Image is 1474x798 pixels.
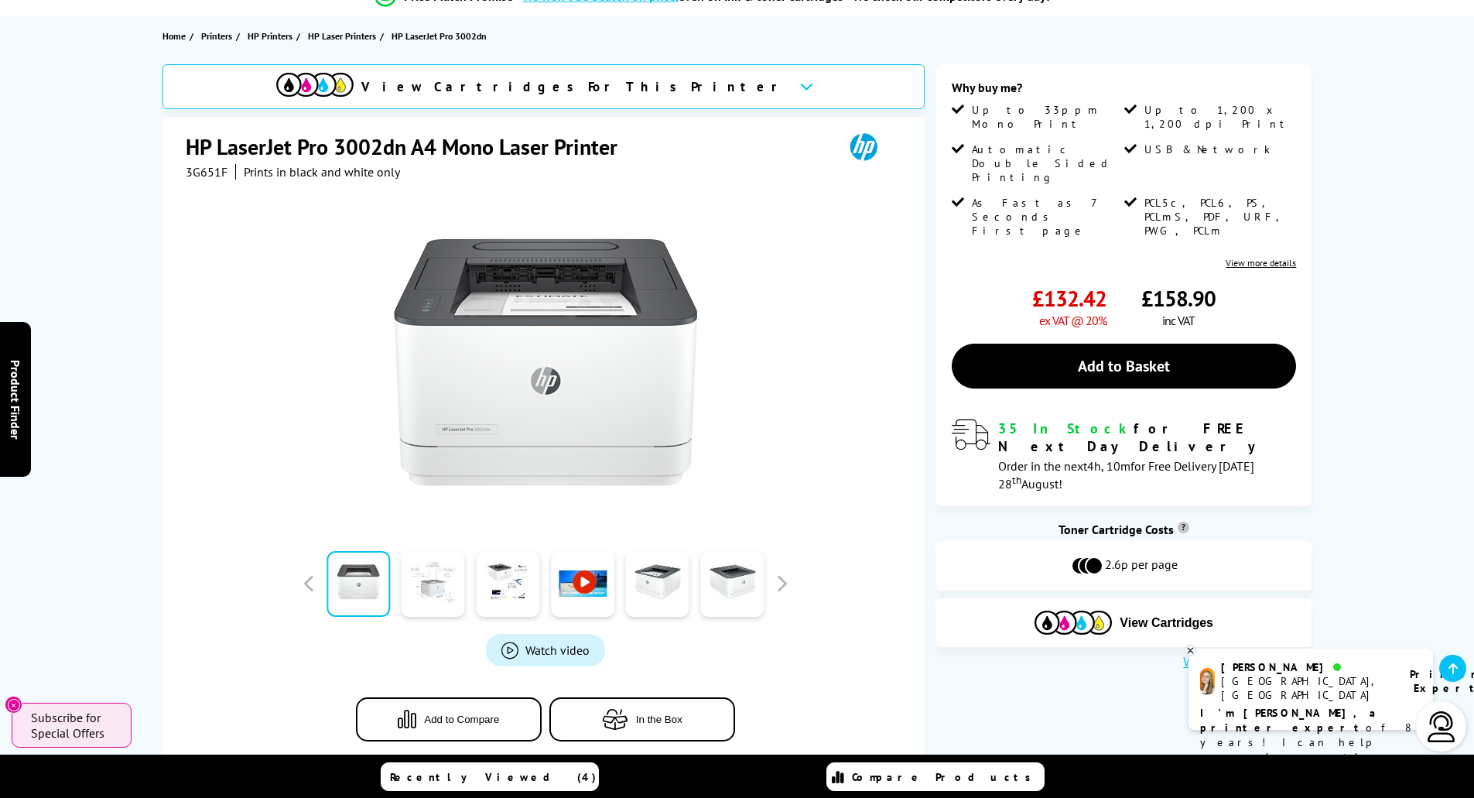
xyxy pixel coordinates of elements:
span: In the Box [636,714,682,725]
span: Recently Viewed (4) [390,770,597,784]
a: Compare Products [826,762,1045,791]
span: 35 In Stock [998,420,1134,437]
h1: HP LaserJet Pro 3002dn A4 Mono Laser Printer [186,132,633,161]
span: inc VAT [1162,313,1195,328]
span: £132.42 [1032,284,1106,313]
span: Printers [201,28,232,44]
div: Toner Cartridge Costs [936,522,1312,537]
button: What is 5% coverage? [1178,655,1312,670]
span: HP LaserJet Pro 3002dn [392,30,487,42]
span: Automatic Double Sided Printing [972,142,1120,184]
img: amy-livechat.png [1200,668,1215,695]
span: Subscribe for Special Offers [31,710,116,741]
a: View more details [1226,257,1296,269]
div: [GEOGRAPHIC_DATA], [GEOGRAPHIC_DATA] [1221,674,1390,702]
span: Watch video [525,642,590,658]
img: HP [828,132,899,161]
button: Close [5,696,22,714]
span: As Fast as 7 Seconds First page [972,196,1120,238]
div: [PERSON_NAME] [1221,660,1390,674]
i: Prints in black and white only [244,164,400,180]
span: HP Laser Printers [308,28,376,44]
span: 2.6p per page [1105,557,1178,575]
button: Add to Compare [356,697,542,741]
span: Up to 33ppm Mono Print [972,103,1120,131]
img: cmyk-icon.svg [276,73,354,97]
p: of 8 years! I can help you choose the right product [1200,706,1421,779]
span: 3G651F [186,164,227,180]
img: user-headset-light.svg [1426,711,1457,742]
a: Recently Viewed (4) [381,762,599,791]
span: USB & Network [1144,142,1271,156]
div: modal_delivery [952,420,1296,491]
img: Cartridges [1035,611,1112,635]
span: £158.90 [1141,284,1216,313]
span: Home [162,28,186,44]
img: HP LaserJet Pro 3002dn [394,211,697,514]
span: Compare Products [852,770,1039,784]
a: Home [162,28,190,44]
b: I'm [PERSON_NAME], a printer expert [1200,706,1380,735]
span: Add to Compare [424,714,499,725]
div: Why buy me? [952,80,1296,103]
span: Up to 1,200 x 1,200 dpi Print [1144,103,1293,131]
span: PCL5c, PCL6, PS, PCLmS, PDF, URF, PWG, PCLm [1144,196,1293,238]
a: Product_All_Videos [486,634,605,666]
a: Printers [201,28,236,44]
span: HP Printers [248,28,292,44]
button: View Cartridges [948,610,1300,635]
a: Add to Basket [952,344,1296,389]
div: for FREE Next Day Delivery [998,420,1296,455]
span: Order in the next for Free Delivery [DATE] 28 August! [998,458,1254,491]
span: ex VAT @ 20% [1039,313,1106,328]
span: Product Finder [8,359,23,439]
button: In the Box [549,697,735,741]
span: 4h, 10m [1087,458,1130,474]
sup: Cost per page [1178,522,1189,533]
a: HP Laser Printers [308,28,380,44]
span: View Cartridges [1120,616,1213,630]
a: HP Printers [248,28,296,44]
span: View Cartridges For This Printer [361,78,787,95]
sup: th [1012,473,1021,487]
